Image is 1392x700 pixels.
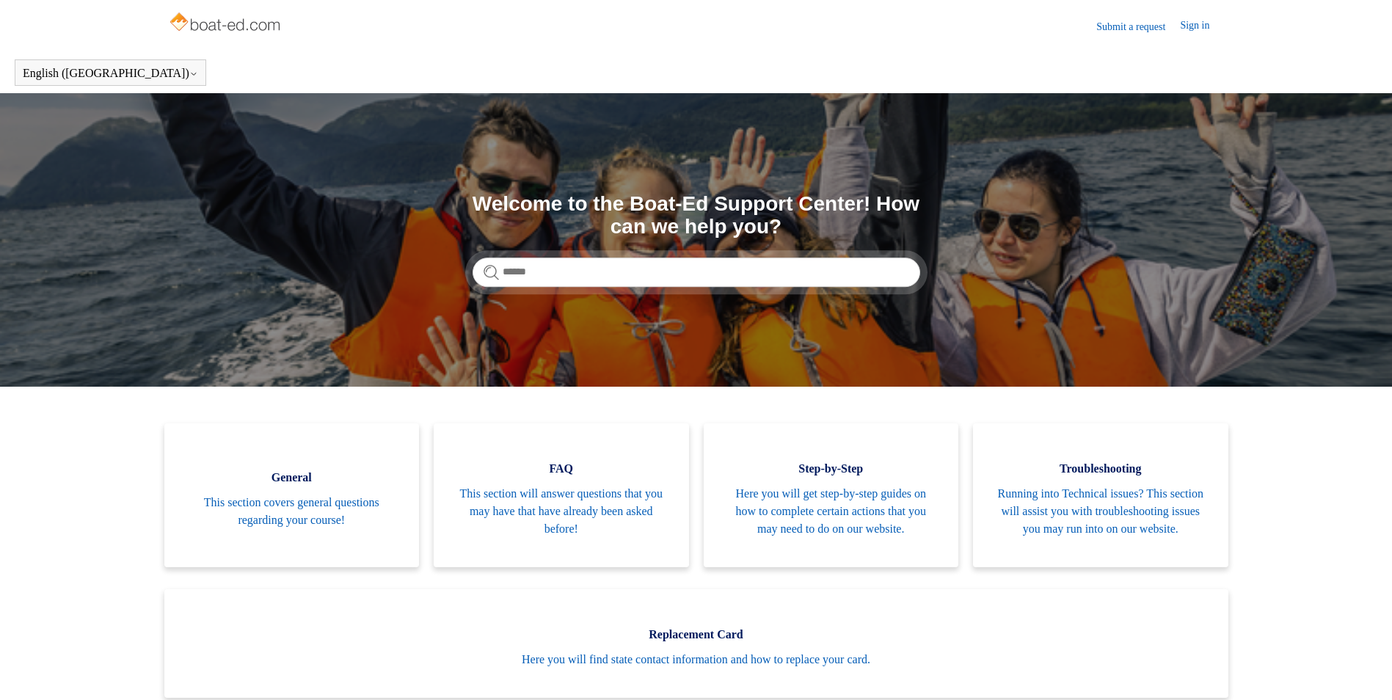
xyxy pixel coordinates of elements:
img: Boat-Ed Help Center home page [168,9,285,38]
a: Submit a request [1096,19,1180,34]
span: Here you will find state contact information and how to replace your card. [186,651,1206,668]
span: This section will answer questions that you may have that have already been asked before! [456,485,667,538]
a: Step-by-Step Here you will get step-by-step guides on how to complete certain actions that you ma... [704,423,959,567]
span: FAQ [456,460,667,478]
a: General This section covers general questions regarding your course! [164,423,420,567]
span: Step-by-Step [726,460,937,478]
span: Replacement Card [186,626,1206,644]
a: Sign in [1180,18,1224,35]
span: This section covers general questions regarding your course! [186,494,398,529]
h1: Welcome to the Boat-Ed Support Center! How can we help you? [473,193,920,238]
div: Live chat [1343,651,1381,689]
span: Running into Technical issues? This section will assist you with troubleshooting issues you may r... [995,485,1206,538]
span: Troubleshooting [995,460,1206,478]
input: Search [473,258,920,287]
span: General [186,469,398,486]
a: Replacement Card Here you will find state contact information and how to replace your card. [164,589,1228,698]
button: English ([GEOGRAPHIC_DATA]) [23,67,198,80]
span: Here you will get step-by-step guides on how to complete certain actions that you may need to do ... [726,485,937,538]
a: Troubleshooting Running into Technical issues? This section will assist you with troubleshooting ... [973,423,1228,567]
a: FAQ This section will answer questions that you may have that have already been asked before! [434,423,689,567]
